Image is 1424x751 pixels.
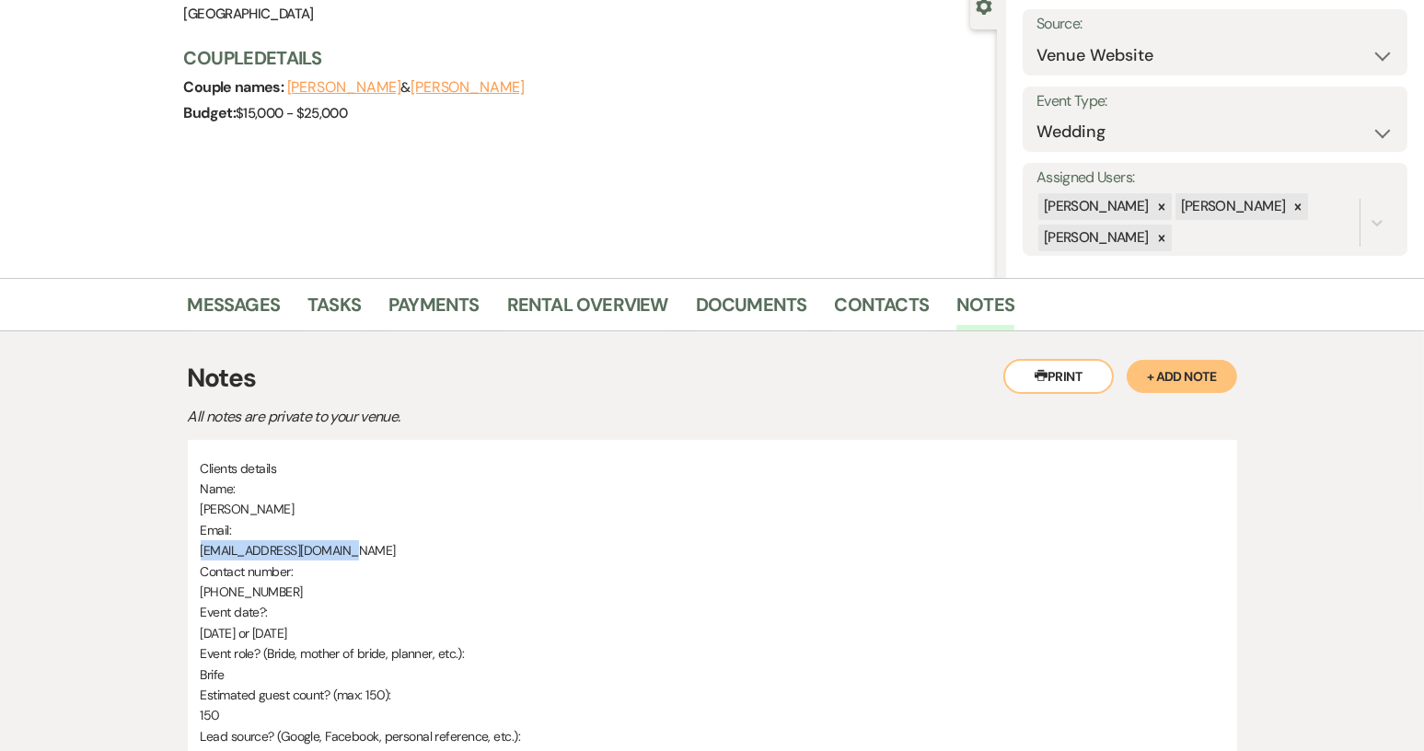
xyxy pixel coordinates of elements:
[201,522,232,538] span: Email:
[201,542,396,559] span: [EMAIL_ADDRESS][DOMAIN_NAME]
[201,460,277,477] span: Clients details
[201,563,294,580] span: Contact number:
[201,728,521,745] span: Lead source? (Google, Facebook, personal reference, etc.):
[184,5,314,23] span: [GEOGRAPHIC_DATA]
[201,645,465,662] span: Event role? (Bride, mother of bride, planner, etc.):
[1175,193,1289,220] div: [PERSON_NAME]
[236,104,347,122] span: $15,000 - $25,000
[1036,88,1394,115] label: Event Type:
[507,290,668,330] a: Rental Overview
[201,501,295,517] span: [PERSON_NAME]
[1038,225,1152,251] div: [PERSON_NAME]
[956,290,1014,330] a: Notes
[184,103,237,122] span: Budget:
[201,625,287,641] span: [DATE] or [DATE]
[411,80,525,95] button: [PERSON_NAME]
[188,359,1237,398] h3: Notes
[287,80,401,95] button: [PERSON_NAME]
[184,45,978,71] h3: Couple Details
[1003,359,1114,394] button: Print
[201,707,220,723] span: 150
[201,480,236,497] span: Name:
[201,666,225,683] span: Brife
[201,687,391,703] span: Estimated guest count? (max: 150):
[201,583,303,600] span: [PHONE_NUMBER]
[201,604,268,620] span: Event date?:
[188,290,281,330] a: Messages
[388,290,480,330] a: Payments
[1127,360,1237,393] button: + Add Note
[307,290,361,330] a: Tasks
[696,290,807,330] a: Documents
[184,77,287,97] span: Couple names:
[287,78,525,97] span: &
[1036,11,1394,38] label: Source:
[1036,165,1394,191] label: Assigned Users:
[1038,193,1152,220] div: [PERSON_NAME]
[188,405,832,429] p: All notes are private to your venue.
[835,290,930,330] a: Contacts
